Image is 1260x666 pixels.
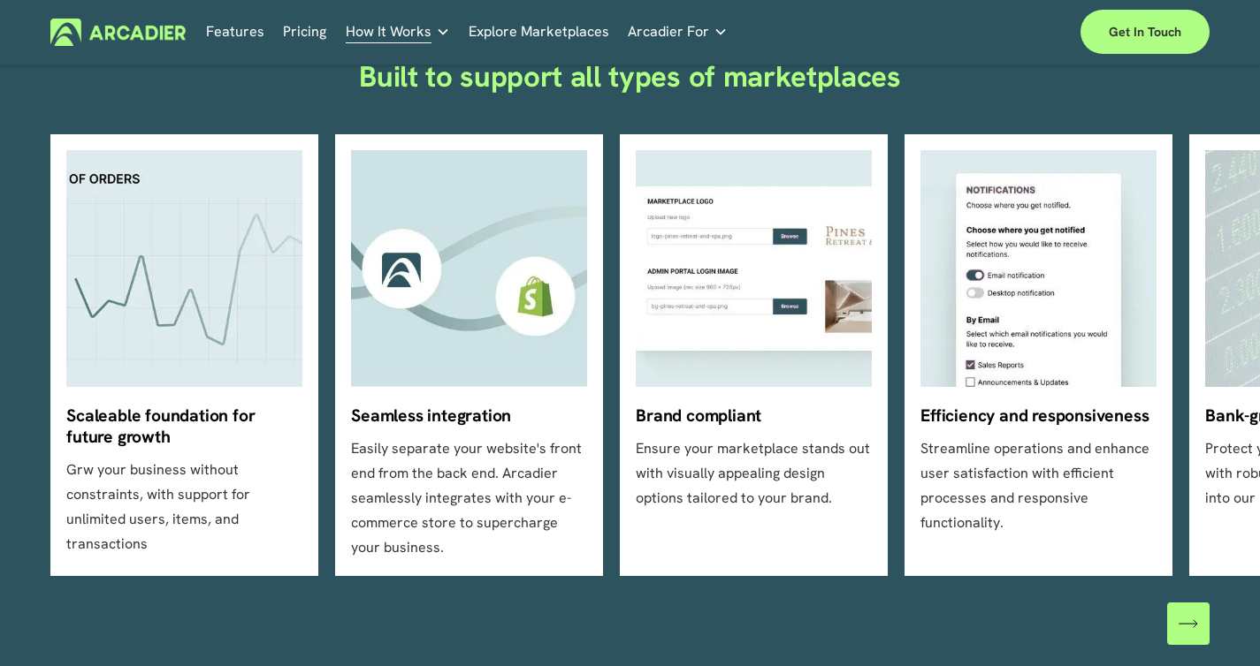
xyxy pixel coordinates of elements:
[346,19,431,44] span: How It Works
[1167,602,1210,645] button: Next
[359,57,900,95] strong: Built to support all types of marketplaces
[1081,10,1210,54] a: Get in touch
[1172,581,1260,666] iframe: Chat Widget
[283,19,326,46] a: Pricing
[206,19,264,46] a: Features
[469,19,609,46] a: Explore Marketplaces
[346,19,450,46] a: folder dropdown
[50,19,186,46] img: Arcadier
[628,19,709,44] span: Arcadier For
[628,19,728,46] a: folder dropdown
